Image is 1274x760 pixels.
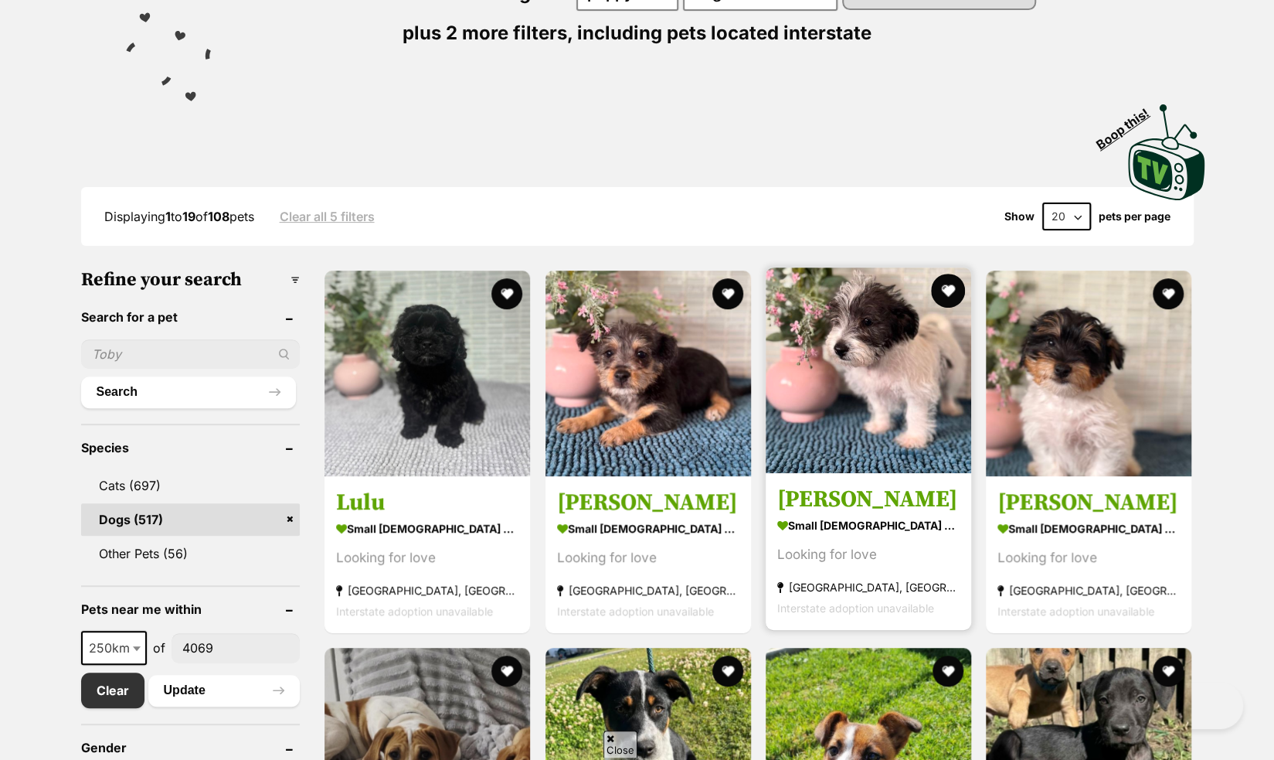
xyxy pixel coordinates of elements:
[766,473,971,630] a: [PERSON_NAME] small [DEMOGRAPHIC_DATA] Dog Looking for love [GEOGRAPHIC_DATA], [GEOGRAPHIC_DATA] ...
[81,631,147,665] span: 250km
[986,271,1191,476] img: Freddie - Maltese x Poodle x Fox Terrier Dog
[81,269,301,291] h3: Refine your search
[557,605,714,618] span: Interstate adoption unavailable
[403,22,572,44] span: plus 2 more filters,
[997,547,1180,568] div: Looking for love
[492,278,523,309] button: favourite
[557,517,739,540] strong: small [DEMOGRAPHIC_DATA] Dog
[603,731,637,758] span: Close
[81,503,301,536] a: Dogs (517)
[712,278,743,309] button: favourite
[208,209,229,224] strong: 108
[1153,656,1184,687] button: favourite
[777,577,960,598] strong: [GEOGRAPHIC_DATA], [GEOGRAPHIC_DATA]
[324,271,530,476] img: Lulu - Maltese x Shih Tzu x Poodle Dog
[986,476,1191,633] a: [PERSON_NAME] small [DEMOGRAPHIC_DATA] Dog Looking for love [GEOGRAPHIC_DATA], [GEOGRAPHIC_DATA] ...
[336,547,518,568] div: Looking for love
[81,602,301,616] header: Pets near me within
[81,537,301,570] a: Other Pets (56)
[324,476,530,633] a: Lulu small [DEMOGRAPHIC_DATA] Dog Looking for love [GEOGRAPHIC_DATA], [GEOGRAPHIC_DATA] Interstat...
[1099,210,1170,223] label: pets per page
[81,339,301,369] input: Toby
[492,656,523,687] button: favourite
[557,488,739,517] h3: [PERSON_NAME]
[83,637,145,659] span: 250km
[997,580,1180,601] strong: [GEOGRAPHIC_DATA], [GEOGRAPHIC_DATA]
[712,656,743,687] button: favourite
[545,271,751,476] img: Marvin - Maltese x Poodle x Fox Terrier Dog
[997,605,1154,618] span: Interstate adoption unavailable
[997,517,1180,540] strong: small [DEMOGRAPHIC_DATA] Dog
[777,602,934,615] span: Interstate adoption unavailable
[933,656,963,687] button: favourite
[777,514,960,537] strong: small [DEMOGRAPHIC_DATA] Dog
[1128,104,1205,200] img: PetRescue TV logo
[81,310,301,324] header: Search for a pet
[182,209,195,224] strong: 19
[577,22,871,44] span: including pets located interstate
[931,274,965,308] button: favourite
[81,441,301,455] header: Species
[1162,683,1243,729] iframe: Help Scout Beacon - Open
[336,580,518,601] strong: [GEOGRAPHIC_DATA], [GEOGRAPHIC_DATA]
[172,633,301,663] input: postcode
[557,547,739,568] div: Looking for love
[557,580,739,601] strong: [GEOGRAPHIC_DATA], [GEOGRAPHIC_DATA]
[104,209,254,224] span: Displaying to of pets
[336,605,493,618] span: Interstate adoption unavailable
[148,675,301,706] button: Update
[153,639,165,657] span: of
[280,210,375,223] a: Clear all 5 filters
[1092,96,1164,152] span: Boop this!
[165,209,171,224] strong: 1
[777,485,960,514] h3: [PERSON_NAME]
[81,673,144,708] a: Clear
[777,544,960,565] div: Looking for love
[1153,278,1184,309] button: favourite
[336,488,518,517] h3: Lulu
[1004,210,1034,223] span: Show
[336,517,518,540] strong: small [DEMOGRAPHIC_DATA] Dog
[997,488,1180,517] h3: [PERSON_NAME]
[545,476,751,633] a: [PERSON_NAME] small [DEMOGRAPHIC_DATA] Dog Looking for love [GEOGRAPHIC_DATA], [GEOGRAPHIC_DATA] ...
[1128,90,1205,203] a: Boop this!
[766,268,971,473] img: Hank - Maltese x Poodle x Fox Terrier Dog
[81,377,297,407] button: Search
[81,741,301,755] header: Gender
[81,469,301,502] a: Cats (697)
